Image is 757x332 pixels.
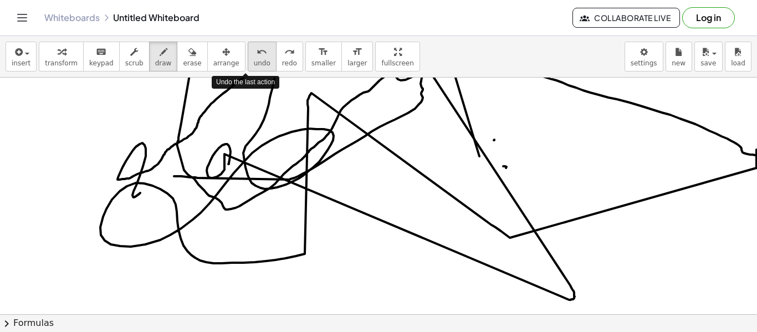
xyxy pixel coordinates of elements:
[731,59,745,67] span: load
[39,42,84,71] button: transform
[257,45,267,59] i: undo
[318,45,329,59] i: format_size
[207,42,245,71] button: arrange
[341,42,373,71] button: format_sizelarger
[119,42,150,71] button: scrub
[83,42,120,71] button: keyboardkeypad
[305,42,342,71] button: format_sizesmaller
[13,9,31,27] button: Toggle navigation
[183,59,201,67] span: erase
[96,45,106,59] i: keyboard
[694,42,723,71] button: save
[284,45,295,59] i: redo
[352,45,362,59] i: format_size
[672,59,686,67] span: new
[631,59,657,67] span: settings
[276,42,303,71] button: redoredo
[44,12,100,23] a: Whiteboards
[213,59,239,67] span: arrange
[45,59,78,67] span: transform
[89,59,114,67] span: keypad
[666,42,692,71] button: new
[700,59,716,67] span: save
[254,59,270,67] span: undo
[125,59,144,67] span: scrub
[149,42,178,71] button: draw
[155,59,172,67] span: draw
[282,59,297,67] span: redo
[347,59,367,67] span: larger
[248,42,277,71] button: undoundo
[682,7,735,28] button: Log in
[12,59,30,67] span: insert
[625,42,663,71] button: settings
[311,59,336,67] span: smaller
[212,76,279,89] div: Undo the last action
[177,42,207,71] button: erase
[725,42,751,71] button: load
[381,59,413,67] span: fullscreen
[6,42,37,71] button: insert
[572,8,680,28] button: Collaborate Live
[582,13,671,23] span: Collaborate Live
[375,42,420,71] button: fullscreen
